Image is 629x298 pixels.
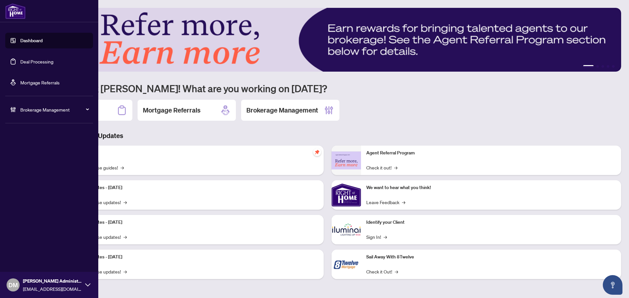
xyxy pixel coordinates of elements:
button: 2 [596,65,599,68]
a: Mortgage Referrals [20,79,60,85]
h3: Brokerage & Industry Updates [34,131,621,140]
a: Deal Processing [20,59,53,64]
button: 5 [612,65,615,68]
span: → [402,199,405,206]
span: → [124,233,127,240]
button: 4 [607,65,609,68]
p: Sail Away With 8Twelve [366,254,616,261]
p: We want to hear what you think! [366,184,616,191]
span: Brokerage Management [20,106,88,113]
p: Agent Referral Program [366,149,616,157]
p: Platform Updates - [DATE] [69,254,318,261]
p: Platform Updates - [DATE] [69,184,318,191]
img: Identify your Client [332,215,361,244]
p: Platform Updates - [DATE] [69,219,318,226]
h2: Mortgage Referrals [143,106,200,115]
span: → [124,268,127,275]
span: → [384,233,387,240]
span: → [121,164,124,171]
a: Dashboard [20,38,43,44]
img: Slide 0 [34,8,621,72]
span: DM [9,280,18,289]
button: Open asap [603,275,622,295]
button: 1 [583,65,594,68]
h1: Welcome back [PERSON_NAME]! What are you working on [DATE]? [34,82,621,95]
a: Leave Feedback→ [366,199,405,206]
p: Identify your Client [366,219,616,226]
h2: Brokerage Management [246,106,318,115]
p: Self-Help [69,149,318,157]
span: [EMAIL_ADDRESS][DOMAIN_NAME] [23,285,82,292]
img: Sail Away With 8Twelve [332,250,361,279]
img: Agent Referral Program [332,151,361,169]
img: We want to hear what you think! [332,180,361,210]
span: pushpin [313,148,321,156]
span: → [124,199,127,206]
a: Check it out!→ [366,164,397,171]
span: → [395,268,398,275]
a: Sign In!→ [366,233,387,240]
span: [PERSON_NAME] Administrator [23,277,82,285]
button: 3 [601,65,604,68]
span: → [394,164,397,171]
a: Check it Out!→ [366,268,398,275]
img: logo [5,3,26,19]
